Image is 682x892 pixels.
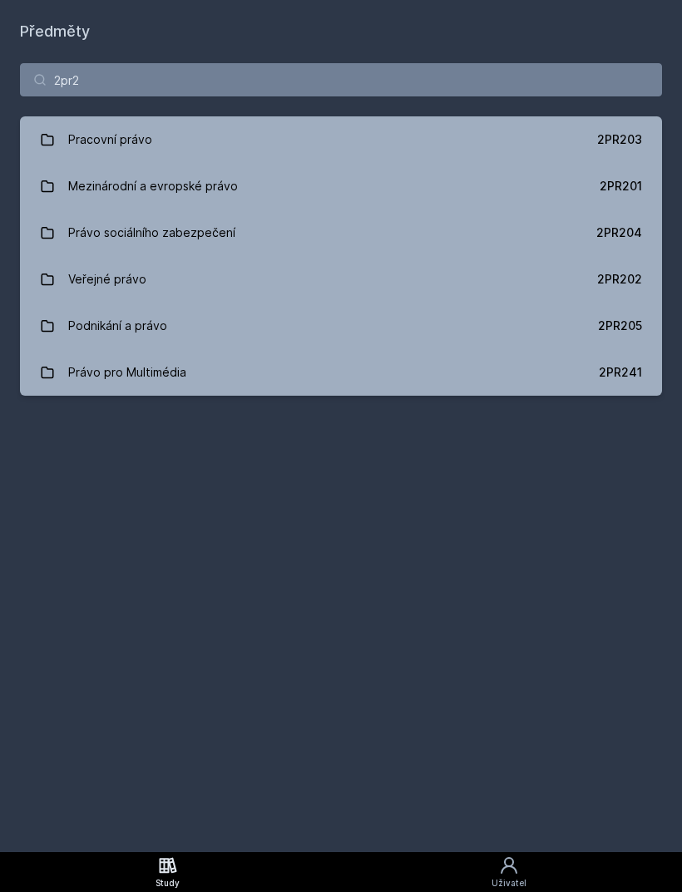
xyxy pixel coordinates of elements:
[68,356,186,389] div: Právo pro Multimédia
[68,170,238,203] div: Mezinárodní a evropské právo
[597,131,642,148] div: 2PR203
[492,877,526,890] div: Uživatel
[599,364,642,381] div: 2PR241
[596,224,642,241] div: 2PR204
[20,349,662,396] a: Právo pro Multimédia 2PR241
[68,309,167,343] div: Podnikání a právo
[600,178,642,195] div: 2PR201
[20,209,662,256] a: Právo sociálního zabezpečení 2PR204
[20,303,662,349] a: Podnikání a právo 2PR205
[68,216,235,249] div: Právo sociálního zabezpečení
[68,263,146,296] div: Veřejné právo
[156,877,180,890] div: Study
[20,256,662,303] a: Veřejné právo 2PR202
[20,116,662,163] a: Pracovní právo 2PR203
[68,123,152,156] div: Pracovní právo
[20,20,662,43] h1: Předměty
[598,318,642,334] div: 2PR205
[20,163,662,209] a: Mezinárodní a evropské právo 2PR201
[597,271,642,288] div: 2PR202
[20,63,662,96] input: Název nebo ident předmětu…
